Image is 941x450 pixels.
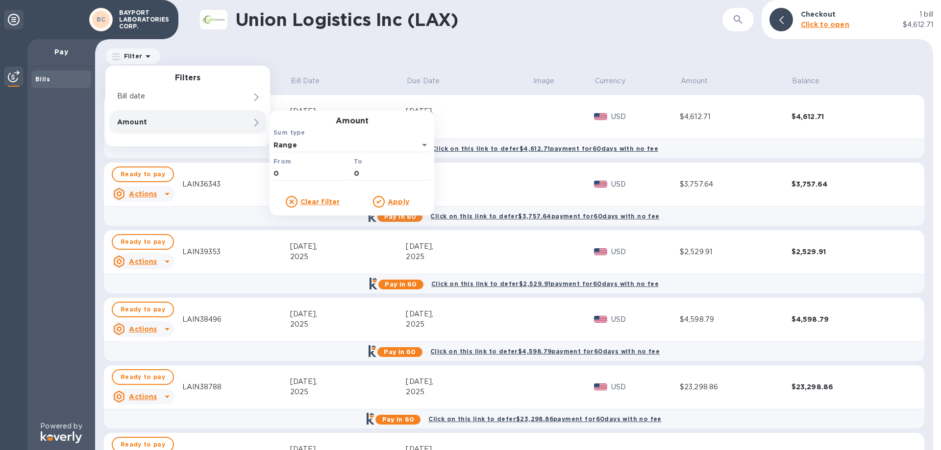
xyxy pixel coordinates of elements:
span: Bill Date [291,76,332,86]
div: $3,757.64 [792,179,904,189]
div: LAIN36343 [182,179,290,189]
h3: Amount [336,117,369,126]
div: $2,529.91 [680,247,792,257]
b: Click to open [801,21,849,28]
img: USD [594,181,607,188]
div: LAIN39353 [182,247,290,257]
div: LAIN38496 [182,314,290,325]
b: Click on this link to defer $23,298.86 payment for 60 days with no fee [428,415,661,423]
img: Logo [41,431,82,443]
p: Currency [595,76,625,86]
button: Ready to pay [112,166,174,182]
div: $4,598.79 [680,314,792,325]
b: Click on this link to defer $4,612.71 payment for 60 days with no fee [432,145,658,152]
p: Filter [120,52,142,60]
div: 2025 [290,319,406,330]
p: USD [611,314,680,325]
div: $4,598.79 [792,314,904,324]
div: [DATE], [406,241,532,252]
img: USD [594,113,607,120]
u: Actions [129,258,157,265]
div: $23,298.86 [680,382,792,392]
span: Amount [681,76,721,86]
span: Ready to pay [121,236,165,248]
u: Actions [129,190,157,198]
p: USD [611,112,680,122]
p: Due Date [407,76,440,86]
h1: Union Logistics Inc (LAX) [235,9,722,30]
p: 1 bill [919,9,933,20]
p: USD [611,179,680,189]
div: [DATE], [290,309,406,319]
div: 2025 [406,319,532,330]
div: [DATE], [290,106,406,117]
p: USD [611,247,680,257]
b: To [354,158,363,165]
span: Ready to pay [121,304,165,315]
span: Balance [792,76,832,86]
p: Amount [681,76,708,86]
div: $4,612.71 [680,112,792,122]
img: USD [594,248,607,255]
p: Powered by [40,421,82,431]
p: Image [533,76,555,86]
b: Sum type [273,129,305,136]
div: $2,529.91 [792,247,904,257]
div: [DATE], [406,106,532,117]
p: Amount [117,117,225,127]
span: Ready to pay [121,168,165,180]
p: BAYPORT LABORATORIES CORP. [119,9,168,30]
b: Click on this link to defer $2,529.91 payment for 60 days with no fee [431,280,659,287]
b: Click on this link to defer $4,598.79 payment for 60 days with no fee [430,348,660,355]
u: Clear filter [300,198,340,206]
b: Pay in 60 [382,416,414,423]
div: LAIN38788 [182,382,290,392]
u: Actions [129,325,157,333]
div: 2025 [406,184,532,194]
div: $4,612.71 [792,112,904,121]
b: Pay in 60 [384,348,416,355]
u: Apply [388,198,409,206]
div: 2025 [406,387,532,397]
p: Bill date [117,91,225,101]
span: Due Date [407,76,452,86]
b: Click on this link to defer $3,757.64 payment for 60 days with no fee [430,213,659,220]
div: $3,757.64 [680,179,792,189]
p: Bill Date [291,76,320,86]
p: Pay [35,47,87,57]
button: Open [418,138,431,152]
p: USD [611,382,680,392]
div: $23,298.86 [792,382,904,392]
h3: Filters [105,73,270,83]
div: [DATE], [290,377,406,387]
div: [DATE], [406,377,532,387]
div: 2025 [290,252,406,262]
p: Checkout [801,9,836,19]
img: USD [594,316,607,323]
div: [DATE], [406,174,532,184]
u: Actions [129,393,157,401]
button: Ready to pay [112,234,174,250]
div: 2025 [406,117,532,127]
div: [DATE], [290,241,406,252]
b: From [273,158,292,165]
div: 2025 [290,387,406,397]
b: Pay in 60 [385,281,417,288]
p: Balance [792,76,819,86]
div: [DATE], [406,309,532,319]
img: USD [594,383,607,390]
b: Bills [35,75,50,83]
b: Pay in 60 [384,213,416,220]
span: Ready to pay [121,371,165,383]
div: 2025 [406,252,532,262]
b: BC [97,16,106,23]
button: Ready to pay [112,302,174,317]
button: Ready to pay [112,369,174,385]
p: $4,612.71 [903,20,933,30]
